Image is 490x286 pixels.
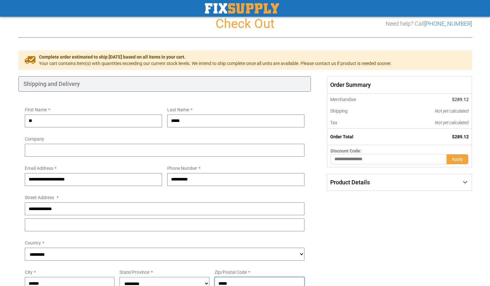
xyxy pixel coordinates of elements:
a: [PHONE_NUMBER] [424,20,472,27]
span: Shipping [330,108,348,114]
th: Merchandise [327,94,391,105]
span: Complete order estimated to ship [DATE] based on all items in your cart. [39,54,392,60]
span: Phone Number [167,166,197,171]
span: Last Name [167,107,189,112]
button: Apply [447,154,468,164]
span: Apply [452,157,463,162]
span: Not yet calculated [435,120,469,125]
span: $289.12 [452,134,469,139]
span: Street Address [25,195,54,200]
span: Email Address [25,166,53,171]
img: Fix Industrial Supply [205,3,279,14]
div: Shipping and Delivery [18,76,311,92]
span: Company [25,136,44,142]
span: $289.12 [452,97,469,102]
strong: Order Total [330,134,353,139]
h1: Check Out [18,17,472,31]
th: Tax [327,117,391,129]
span: City [25,270,33,275]
span: Zip/Postal Code [215,270,247,275]
span: Product Details [330,179,370,186]
span: Order Summary [327,76,472,94]
span: First Name [25,107,47,112]
span: Discount Code: [331,148,361,153]
span: State/Province [120,270,149,275]
span: Your cart contains item(s) with quantities exceeding our current stock levels. We intend to ship ... [39,60,392,67]
a: store logo [205,3,279,14]
span: Country [25,240,41,245]
h3: Need help? Call [386,21,472,27]
span: Not yet calculated [435,108,469,114]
